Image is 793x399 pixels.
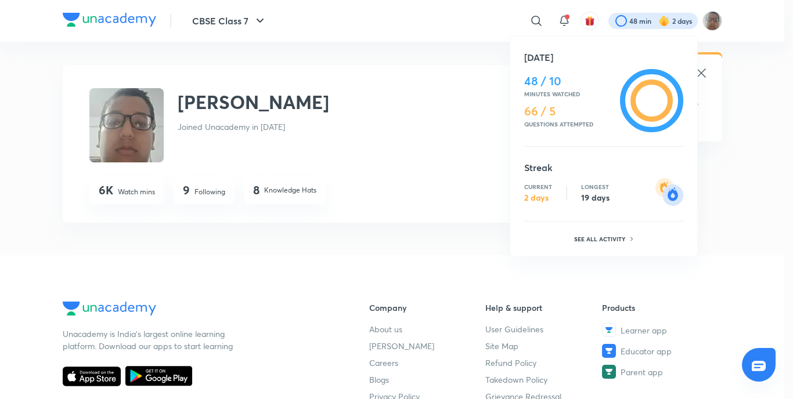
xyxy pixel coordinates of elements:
[574,235,628,242] p: See all activity
[581,183,610,190] p: Longest
[581,193,610,203] p: 19 days
[524,50,683,64] h5: [DATE]
[524,193,552,203] p: 2 days
[524,104,615,118] h4: 66 / 5
[524,183,552,190] p: Current
[524,74,615,88] h4: 48 / 10
[655,178,683,206] img: streak
[524,161,683,175] h5: Streak
[524,90,615,97] p: Minutes watched
[524,121,615,128] p: Questions attempted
